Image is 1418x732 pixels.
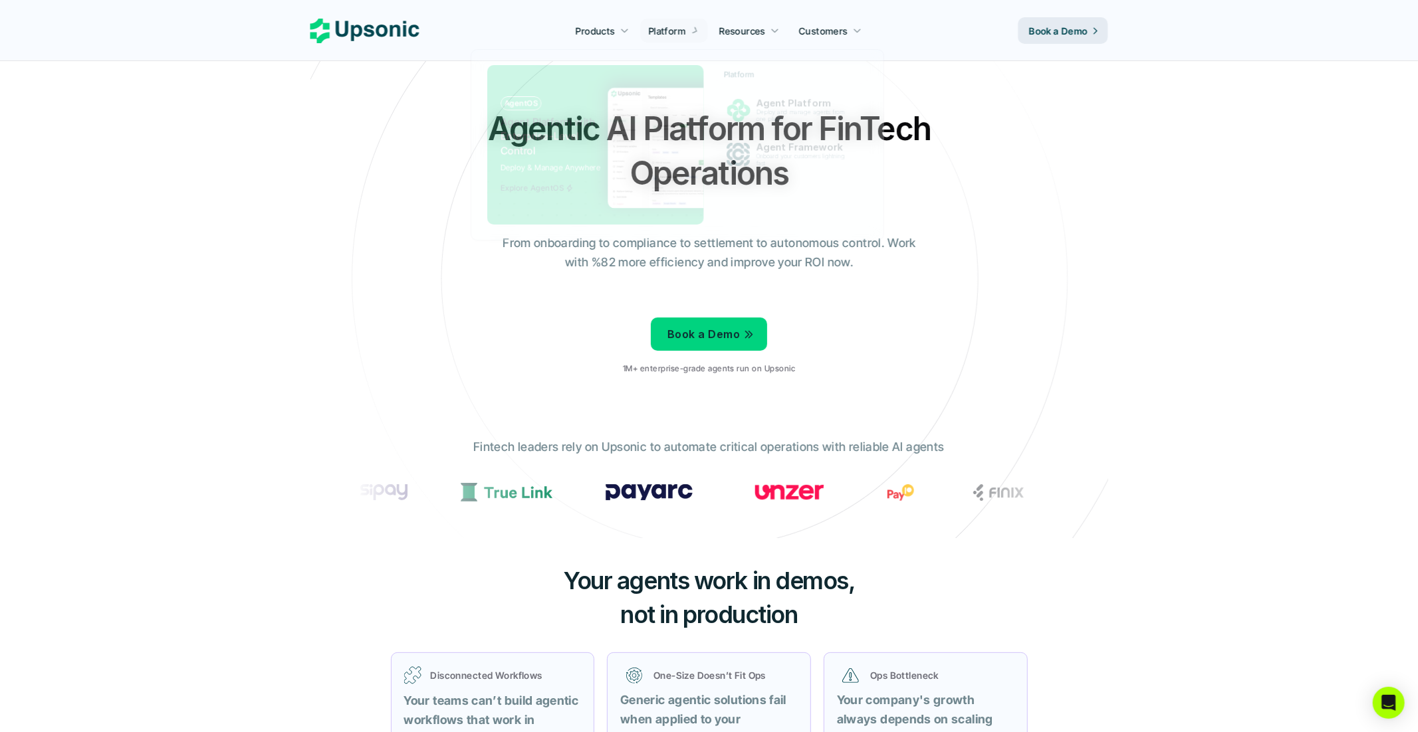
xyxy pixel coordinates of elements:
p: Book a Demo [667,325,740,344]
p: Resources [719,24,766,38]
p: Products [576,24,615,38]
a: Book a Demo [651,318,767,351]
span: Your agents work in demos, [563,566,855,595]
p: Disconnected Workflows [431,668,582,682]
p: Customers [799,24,848,38]
p: 1M+ enterprise-grade agents run on Upsonic [623,364,795,373]
p: Book a Demo [1029,24,1088,38]
p: Ops Bottleneck [870,668,1008,682]
p: One-Size Doesn’t Fit Ops [653,668,792,682]
p: From onboarding to compliance to settlement to autonomous control. Work with %82 more efficiency ... [493,234,925,272]
p: Platform [648,24,685,38]
a: Products [568,19,637,43]
a: Book a Demo [1018,17,1108,44]
p: Fintech leaders rely on Upsonic to automate critical operations with reliable AI agents [473,438,944,457]
h2: Agentic AI Platform for FinTech Operations [477,106,942,195]
div: Open Intercom Messenger [1373,687,1405,719]
span: not in production [620,600,798,629]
